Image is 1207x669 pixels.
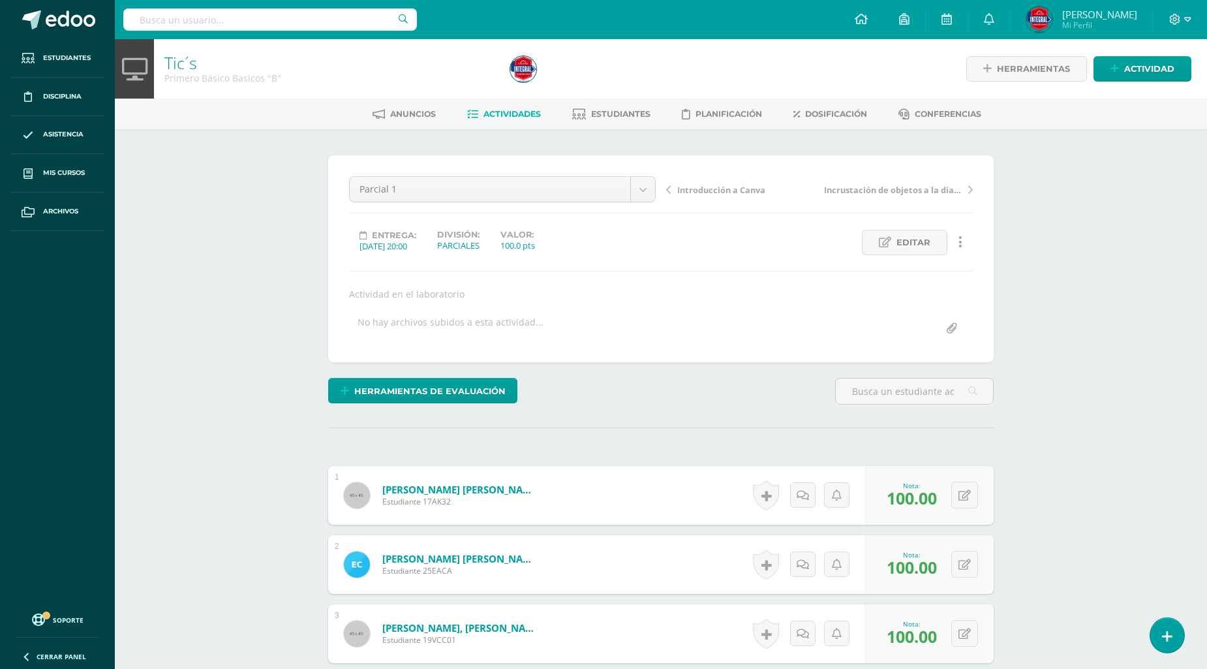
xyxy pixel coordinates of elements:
span: Entrega: [372,230,416,240]
span: Estudiante 17AK32 [382,496,539,507]
a: Herramientas de evaluación [328,378,517,403]
span: Mi Perfil [1062,20,1137,31]
input: Busca un usuario... [123,8,417,31]
span: 100.00 [887,625,937,647]
label: Valor: [500,230,535,240]
div: 100.0 pts [500,240,535,251]
a: [PERSON_NAME], [PERSON_NAME] [382,621,539,634]
span: Cerrar panel [37,652,86,661]
a: Herramientas [966,56,1087,82]
span: 100.00 [887,487,937,509]
span: Estudiantes [43,53,91,63]
a: Anuncios [373,104,436,125]
span: Planificación [695,109,762,119]
a: Soporte [16,610,99,628]
span: Introducción a Canva [677,184,765,196]
h1: Tic´s [164,54,495,72]
span: Dosificación [805,109,867,119]
span: Disciplina [43,91,82,102]
a: Disciplina [10,78,104,116]
div: [DATE] 20:00 [359,240,416,252]
a: Asistencia [10,116,104,155]
span: Estudiante 25EACA [382,565,539,576]
span: Herramientas de evaluación [354,379,506,403]
span: Mis cursos [43,168,85,178]
img: 6567dd4201f82c4dcbe86bc0297fb11a.png [510,56,536,82]
div: PARCIALES [437,240,480,251]
input: Busca un estudiante aquí... [836,379,993,404]
a: Estudiantes [10,39,104,78]
a: Conferencias [898,104,981,125]
div: Nota: [887,550,937,559]
span: Soporte [53,615,84,625]
span: Editar [896,230,930,255]
img: 45x45 [344,621,370,647]
a: Planificación [682,104,762,125]
img: 45x45 [344,482,370,508]
a: Actividad [1093,56,1191,82]
span: Asistencia [43,129,84,140]
span: Parcial 1 [359,177,620,202]
a: [PERSON_NAME] [PERSON_NAME] [382,483,539,496]
span: Archivos [43,206,78,217]
label: División: [437,230,480,240]
span: Incrustación de objetos a la diapositiva [824,184,962,196]
span: Anuncios [390,109,436,119]
span: 100.00 [887,556,937,578]
span: Actividad [1124,57,1174,81]
a: [PERSON_NAME] [PERSON_NAME] [382,552,539,565]
span: Herramientas [997,57,1070,81]
div: Actividad en el laboratorio [344,288,978,300]
a: Archivos [10,193,104,231]
span: [PERSON_NAME] [1062,8,1137,21]
a: Mis cursos [10,154,104,193]
a: Dosificación [793,104,867,125]
div: Nota: [887,481,937,490]
div: Nota: [887,619,937,629]
span: Estudiantes [591,109,650,119]
a: Tic´s [164,52,197,74]
a: Parcial 1 [350,177,655,202]
span: Conferencias [915,109,981,119]
img: 6567dd4201f82c4dcbe86bc0297fb11a.png [1026,7,1052,33]
div: No hay archivos subidos a esta actividad... [358,316,543,341]
a: Actividades [467,104,541,125]
a: Incrustación de objetos a la diapositiva [819,183,973,196]
div: Primero Básico Basicos 'B' [164,72,495,84]
a: Estudiantes [572,104,650,125]
a: Introducción a Canva [666,183,819,196]
span: Actividades [483,109,541,119]
span: Estudiante 19VCC01 [382,634,539,646]
img: 73346c5ec03f1f2ec0c982d920d50f60.png [344,552,370,578]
